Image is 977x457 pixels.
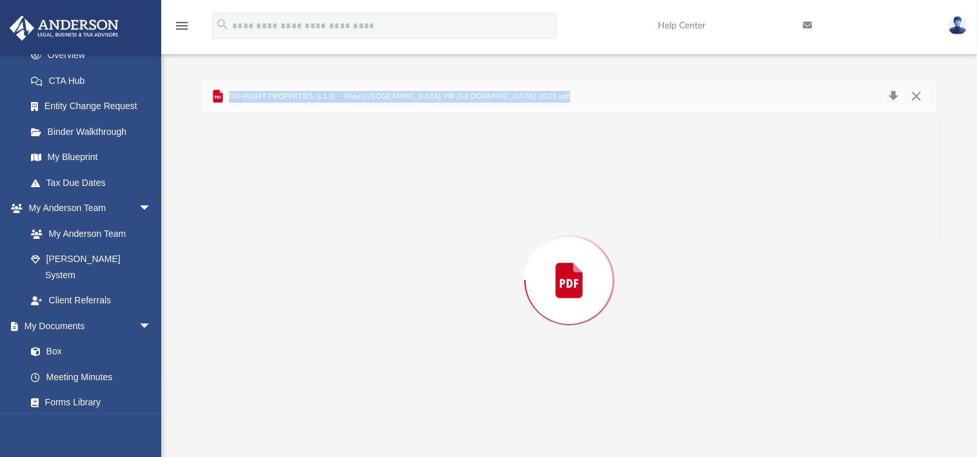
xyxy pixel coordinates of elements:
[18,94,171,119] a: Entity Change Request
[882,88,905,106] button: Download
[9,196,164,221] a: My Anderson Teamarrow_drop_down
[18,288,164,314] a: Client Referrals
[226,91,569,103] span: DO-RIGHT PROPERTIES, L.L.C. - Filed [GEOGRAPHIC_DATA] PIR [GEOGRAPHIC_DATA] 2025.pdf
[18,339,158,365] a: Box
[948,16,967,35] img: User Pic
[18,247,164,288] a: [PERSON_NAME] System
[18,68,171,94] a: CTA Hub
[202,80,936,447] div: Preview
[18,364,164,390] a: Meeting Minutes
[6,15,123,41] img: Anderson Advisors Platinum Portal
[174,18,190,34] i: menu
[18,145,164,170] a: My Blueprint
[18,119,171,145] a: Binder Walkthrough
[18,221,158,247] a: My Anderson Team
[215,17,230,32] i: search
[18,170,171,196] a: Tax Due Dates
[139,313,164,340] span: arrow_drop_down
[18,390,158,416] a: Forms Library
[9,313,164,339] a: My Documentsarrow_drop_down
[904,88,927,106] button: Close
[139,196,164,222] span: arrow_drop_down
[18,43,171,68] a: Overview
[174,25,190,34] a: menu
